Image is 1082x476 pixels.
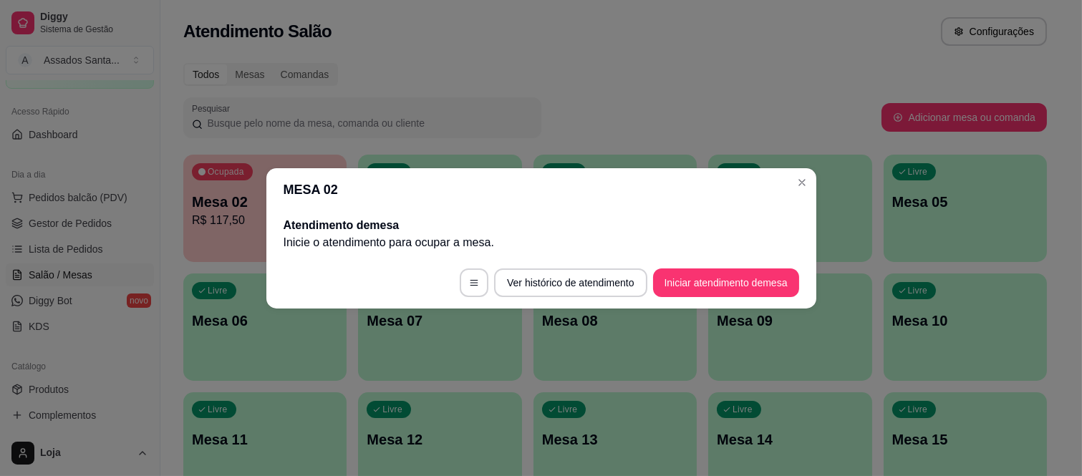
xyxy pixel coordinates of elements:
[494,268,647,297] button: Ver histórico de atendimento
[284,217,799,234] h2: Atendimento de mesa
[284,234,799,251] p: Inicie o atendimento para ocupar a mesa .
[653,268,799,297] button: Iniciar atendimento demesa
[791,171,813,194] button: Close
[266,168,816,211] header: MESA 02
